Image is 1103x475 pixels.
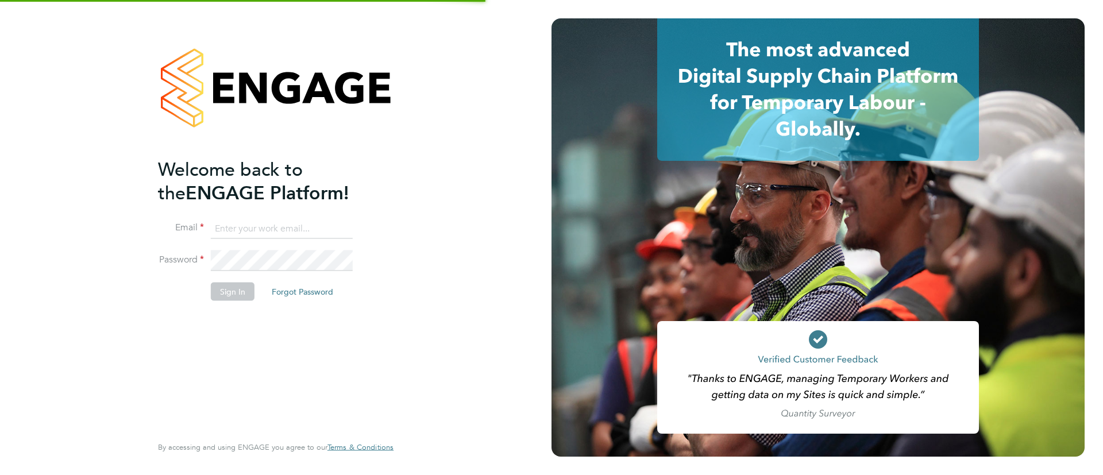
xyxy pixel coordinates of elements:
button: Sign In [211,283,254,301]
label: Email [158,222,204,234]
span: By accessing and using ENGAGE you agree to our [158,442,394,452]
a: Terms & Conditions [327,443,394,452]
button: Forgot Password [263,283,342,301]
input: Enter your work email... [211,218,353,239]
h2: ENGAGE Platform! [158,157,382,204]
span: Welcome back to the [158,158,303,204]
label: Password [158,254,204,266]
